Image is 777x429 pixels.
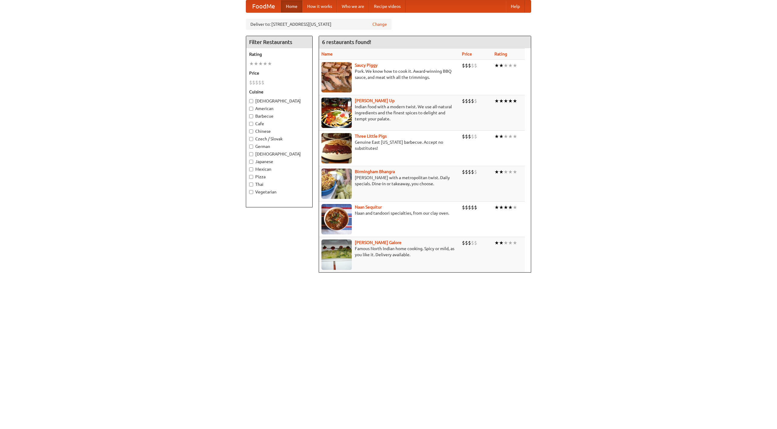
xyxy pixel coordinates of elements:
[471,204,474,211] li: $
[468,133,471,140] li: $
[513,204,517,211] li: ★
[249,181,309,187] label: Thai
[321,204,352,234] img: naansequitur.jpg
[462,240,465,246] li: $
[471,62,474,69] li: $
[508,62,513,69] li: ★
[508,133,513,140] li: ★
[258,60,263,67] li: ★
[504,240,508,246] li: ★
[249,166,309,172] label: Mexican
[249,121,309,127] label: Cafe
[249,190,253,194] input: Vegetarian
[465,98,468,104] li: $
[462,52,472,56] a: Price
[474,240,477,246] li: $
[504,133,508,140] li: ★
[246,36,312,48] h4: Filter Restaurants
[468,98,471,104] li: $
[249,122,253,126] input: Cafe
[474,98,477,104] li: $
[494,62,499,69] li: ★
[504,98,508,104] li: ★
[468,62,471,69] li: $
[355,169,395,174] b: Birmingham Bhangra
[494,169,499,175] li: ★
[321,133,352,163] img: littlepigs.jpg
[322,39,371,45] ng-pluralize: 6 restaurants found!
[249,98,309,104] label: [DEMOGRAPHIC_DATA]
[321,52,333,56] a: Name
[249,151,309,157] label: [DEMOGRAPHIC_DATA]
[355,240,402,245] a: [PERSON_NAME] Galore
[372,21,387,27] a: Change
[249,159,309,165] label: Japanese
[513,62,517,69] li: ★
[465,133,468,140] li: $
[499,133,504,140] li: ★
[249,79,252,86] li: $
[499,240,504,246] li: ★
[355,98,395,103] a: [PERSON_NAME] Up
[494,98,499,104] li: ★
[249,175,253,179] input: Pizza
[281,0,302,12] a: Home
[261,79,264,86] li: $
[249,145,253,149] input: German
[471,169,474,175] li: $
[465,240,468,246] li: $
[252,79,255,86] li: $
[471,240,474,246] li: $
[321,246,457,258] p: Famous North Indian home cooking. Spicy or mild, as you like it. Delivery available.
[321,169,352,199] img: bhangra.jpg
[471,133,474,140] li: $
[321,62,352,92] img: saucy.jpg
[462,62,465,69] li: $
[474,133,477,140] li: $
[321,210,457,216] p: Naan and tandoori specialties, from our clay oven.
[246,0,281,12] a: FoodMe
[499,98,504,104] li: ★
[355,134,387,139] b: Three Little Pigs
[249,143,309,149] label: German
[462,98,465,104] li: $
[465,169,468,175] li: $
[355,63,378,68] a: Saucy Piggy
[249,167,253,171] input: Mexican
[249,106,309,112] label: American
[246,19,392,30] div: Deliver to: [STREET_ADDRESS][US_STATE]
[468,169,471,175] li: $
[249,89,309,95] h5: Cuisine
[499,62,504,69] li: ★
[321,240,352,270] img: currygalore.jpg
[468,240,471,246] li: $
[321,104,457,122] p: Indian food with a modern twist. We use all-natural ingredients and the finest spices to delight ...
[468,204,471,211] li: $
[513,240,517,246] li: ★
[321,139,457,151] p: Genuine East [US_STATE] barbecue. Accept no substitutes!
[249,113,309,119] label: Barbecue
[249,137,253,141] input: Czech / Slovak
[249,51,309,57] h5: Rating
[321,68,457,80] p: Pork. We know how to cook it. Award-winning BBQ sauce, and meat with all the trimmings.
[249,107,253,111] input: American
[513,133,517,140] li: ★
[471,98,474,104] li: $
[255,79,258,86] li: $
[249,183,253,186] input: Thai
[249,189,309,195] label: Vegetarian
[494,133,499,140] li: ★
[249,129,253,133] input: Chinese
[249,99,253,103] input: [DEMOGRAPHIC_DATA]
[249,160,253,164] input: Japanese
[499,204,504,211] li: ★
[513,169,517,175] li: ★
[321,98,352,128] img: curryup.jpg
[465,62,468,69] li: $
[462,204,465,211] li: $
[508,98,513,104] li: ★
[249,60,254,67] li: ★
